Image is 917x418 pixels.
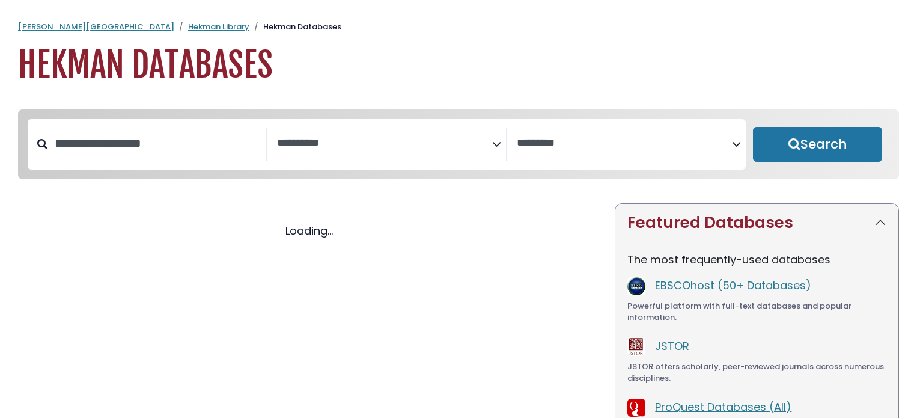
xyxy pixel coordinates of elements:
[627,251,886,268] p: The most frequently-used databases
[655,399,791,414] a: ProQuest Databases (All)
[627,361,886,384] div: JSTOR offers scholarly, peer-reviewed journals across numerous disciplines.
[18,45,899,85] h1: Hekman Databases
[18,223,600,239] div: Loading...
[655,339,689,354] a: JSTOR
[18,21,899,33] nav: breadcrumb
[188,21,249,32] a: Hekman Library
[47,134,266,153] input: Search database by title or keyword
[615,204,898,242] button: Featured Databases
[18,109,899,179] nav: Search filters
[627,300,886,324] div: Powerful platform with full-text databases and popular information.
[277,137,492,150] textarea: Search
[753,127,882,162] button: Submit for Search Results
[249,21,341,33] li: Hekman Databases
[655,278,811,293] a: EBSCOhost (50+ Databases)
[18,21,174,32] a: [PERSON_NAME][GEOGRAPHIC_DATA]
[517,137,732,150] textarea: Search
